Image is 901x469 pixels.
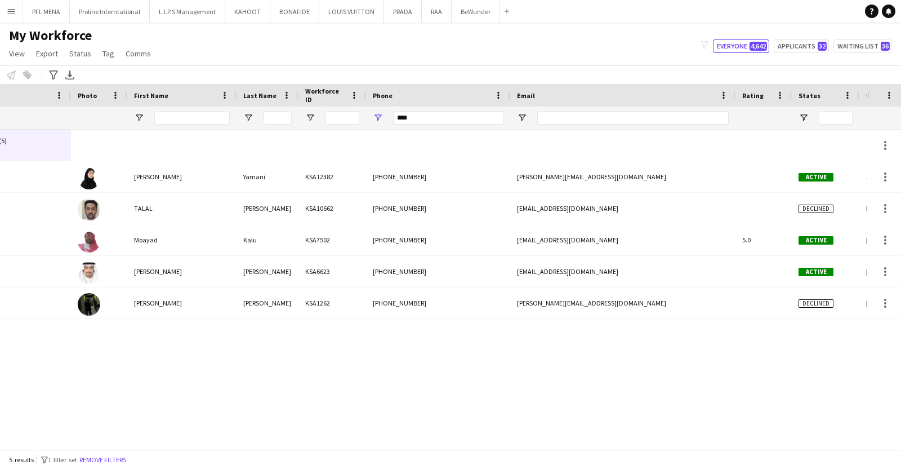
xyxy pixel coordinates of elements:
div: TALAL [127,193,237,224]
div: [PHONE_NUMBER] [366,256,510,287]
img: Ryan Abdullah [78,262,100,284]
button: Open Filter Menu [799,113,809,123]
button: PRADA [384,1,422,23]
span: Photo [78,91,97,100]
button: Everyone4,642 [713,39,769,53]
div: KSA1262 [298,287,366,318]
span: 36 [881,42,890,51]
span: First Name [134,91,168,100]
button: BeWunder [452,1,500,23]
img: Moayad Kalu [78,230,100,253]
button: LOUIS VUITTON [319,1,384,23]
a: Status [65,46,96,61]
button: L.I.P.S Management [150,1,225,23]
button: Remove filters [77,454,128,466]
div: [EMAIL_ADDRESS][DOMAIN_NAME] [510,193,735,224]
span: Status [69,48,91,59]
button: Open Filter Menu [243,113,253,123]
span: Workforce ID [305,87,346,104]
a: Tag [98,46,119,61]
span: 32 [818,42,827,51]
span: 1 filter set [48,455,77,464]
span: Declined [799,299,833,308]
button: PFL MENA [23,1,70,23]
input: First Name Filter Input [154,111,230,125]
button: Open Filter Menu [866,113,876,123]
span: Email [517,91,535,100]
button: KAHOOT [225,1,270,23]
img: Nader Salah [78,293,100,316]
span: Comms [126,48,151,59]
a: Comms [121,46,155,61]
input: Status Filter Input [819,111,853,125]
span: City [866,91,879,100]
div: [PERSON_NAME] [237,287,298,318]
div: Kalu [237,224,298,255]
div: [PERSON_NAME] [237,193,298,224]
div: [PHONE_NUMBER] [366,161,510,192]
button: Proline Interntational [70,1,150,23]
button: RAA [422,1,452,23]
app-action-btn: Advanced filters [47,68,60,82]
div: KSA10662 [298,193,366,224]
div: [EMAIL_ADDRESS][DOMAIN_NAME] [510,256,735,287]
a: View [5,46,29,61]
span: Tag [102,48,114,59]
button: Open Filter Menu [134,113,144,123]
div: [PHONE_NUMBER] [366,287,510,318]
span: Active [799,268,833,276]
img: Jana Yamani [78,167,100,189]
span: Active [799,236,833,245]
div: KSA7502 [298,224,366,255]
button: Open Filter Menu [305,113,315,123]
span: Status [799,91,820,100]
div: [PHONE_NUMBER] [366,224,510,255]
span: Declined [799,205,833,213]
div: [PERSON_NAME][EMAIL_ADDRESS][DOMAIN_NAME] [510,161,735,192]
a: Export [32,46,63,61]
button: BONAFIDE [270,1,319,23]
input: Last Name Filter Input [264,111,292,125]
div: [PERSON_NAME] [127,256,237,287]
button: Applicants32 [774,39,829,53]
div: Moayad [127,224,237,255]
div: [PERSON_NAME] [127,161,237,192]
div: KSA6623 [298,256,366,287]
img: TALAL KHALID [78,198,100,221]
div: Yamani [237,161,298,192]
div: [PERSON_NAME] [127,287,237,318]
div: [PERSON_NAME][EMAIL_ADDRESS][DOMAIN_NAME] [510,287,735,318]
div: 5.0 [735,224,792,255]
span: Export [36,48,58,59]
div: [PHONE_NUMBER] [366,193,510,224]
button: Open Filter Menu [373,113,383,123]
app-action-btn: Export XLSX [63,68,77,82]
span: Last Name [243,91,276,100]
div: [PERSON_NAME] [237,256,298,287]
div: KSA12382 [298,161,366,192]
span: Active [799,173,833,182]
input: Workforce ID Filter Input [325,111,359,125]
button: Open Filter Menu [517,113,527,123]
input: Phone Filter Input [393,111,503,125]
input: Email Filter Input [537,111,729,125]
span: Rating [742,91,764,100]
span: Phone [373,91,392,100]
span: My Workforce [9,27,92,44]
span: 4,642 [750,42,767,51]
button: Waiting list36 [833,39,892,53]
div: [EMAIL_ADDRESS][DOMAIN_NAME] [510,224,735,255]
span: View [9,48,25,59]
